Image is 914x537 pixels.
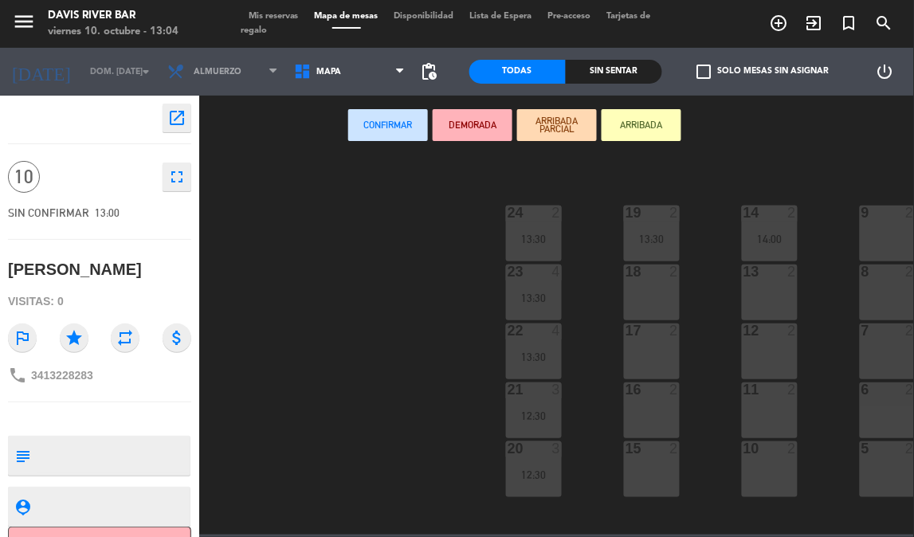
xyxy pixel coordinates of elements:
[788,441,798,456] div: 2
[743,382,744,397] div: 11
[14,447,31,464] i: subject
[861,441,862,456] div: 5
[508,206,508,220] div: 24
[805,14,824,33] i: exit_to_app
[788,265,798,279] div: 2
[875,14,894,33] i: search
[743,441,744,456] div: 10
[111,323,139,352] i: repeat
[469,60,566,84] div: Todas
[624,233,680,245] div: 13:30
[552,265,562,279] div: 4
[670,323,680,338] div: 2
[552,323,562,338] div: 4
[743,265,744,279] div: 13
[743,206,744,220] div: 14
[626,206,626,220] div: 19
[670,206,680,220] div: 2
[788,206,798,220] div: 2
[14,498,31,515] i: person_pin
[840,14,859,33] i: turned_in_not
[508,382,508,397] div: 21
[8,161,40,193] span: 10
[12,10,36,33] i: menu
[348,109,428,141] button: Confirmar
[506,410,562,421] div: 12:30
[316,67,341,77] span: MAPA
[540,12,599,21] span: Pre-acceso
[861,323,862,338] div: 7
[861,382,862,397] div: 6
[136,62,155,81] i: arrow_drop_down
[506,292,562,304] div: 13:30
[508,441,508,456] div: 20
[508,323,508,338] div: 22
[95,206,120,219] span: 13:00
[626,441,626,456] div: 15
[788,382,798,397] div: 2
[31,369,93,382] span: 3413228283
[506,351,562,363] div: 13:30
[420,62,439,81] span: pending_actions
[167,167,186,186] i: fullscreen
[861,206,862,220] div: 9
[163,323,191,352] i: attach_money
[194,67,241,77] span: Almuerzo
[552,382,562,397] div: 3
[462,12,540,21] span: Lista de Espera
[48,24,178,40] div: viernes 10. octubre - 13:04
[876,62,895,81] i: power_settings_new
[48,8,178,24] div: Davis River Bar
[8,206,89,219] span: SIN CONFIRMAR
[241,12,651,35] span: Tarjetas de regalo
[788,323,798,338] div: 2
[8,366,27,385] i: phone
[626,323,626,338] div: 17
[506,233,562,245] div: 13:30
[12,10,36,39] button: menu
[566,60,662,84] div: Sin sentar
[670,441,680,456] div: 2
[241,12,307,21] span: Mis reservas
[517,109,597,141] button: ARRIBADA PARCIAL
[307,12,386,21] span: Mapa de mesas
[626,265,626,279] div: 18
[670,265,680,279] div: 2
[697,65,830,79] label: Solo mesas sin asignar
[626,382,626,397] div: 16
[163,163,191,191] button: fullscreen
[60,323,88,352] i: star
[167,108,186,127] i: open_in_new
[770,14,789,33] i: add_circle_outline
[670,382,680,397] div: 2
[602,109,681,141] button: ARRIBADA
[861,265,862,279] div: 8
[506,469,562,480] div: 12:30
[508,265,508,279] div: 23
[743,323,744,338] div: 12
[697,65,712,79] span: check_box_outline_blank
[8,323,37,352] i: outlined_flag
[552,206,562,220] div: 2
[742,233,798,245] div: 14:00
[386,12,462,21] span: Disponibilidad
[163,104,191,132] button: open_in_new
[8,257,142,283] div: [PERSON_NAME]
[8,288,191,316] div: Visitas: 0
[552,441,562,456] div: 3
[433,109,512,141] button: DEMORADA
